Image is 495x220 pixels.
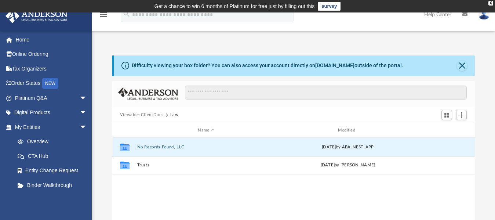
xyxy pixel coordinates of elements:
[10,178,98,192] a: Binder Walkthrough
[5,47,98,62] a: Online Ordering
[315,62,354,68] a: [DOMAIN_NAME]
[137,163,275,168] button: Trusts
[132,62,403,69] div: Difficulty viewing your box folder? You can also access your account directly on outside of the p...
[5,32,98,47] a: Home
[154,2,315,11] div: Get a chance to win 6 months of Platinum for free just by filling out this
[3,9,70,23] img: Anderson Advisors Platinum Portal
[279,127,417,134] div: Modified
[456,110,467,120] button: Add
[441,110,452,120] button: Switch to Grid View
[137,127,275,134] div: Name
[80,120,94,135] span: arrow_drop_down
[170,112,179,118] button: Law
[5,76,98,91] a: Order StatusNEW
[80,105,94,120] span: arrow_drop_down
[279,162,417,169] div: [DATE] by [PERSON_NAME]
[420,127,472,134] div: id
[488,1,493,6] div: close
[80,91,94,106] span: arrow_drop_down
[10,134,98,149] a: Overview
[5,91,98,105] a: Platinum Q&Aarrow_drop_down
[5,120,98,134] a: My Entitiesarrow_drop_down
[5,105,98,120] a: Digital Productsarrow_drop_down
[5,61,98,76] a: Tax Organizers
[120,112,163,118] button: Viewable-ClientDocs
[185,86,467,100] input: Search files and folders
[123,10,131,18] i: search
[457,61,467,71] button: Close
[42,78,58,89] div: NEW
[318,2,341,11] a: survey
[10,149,98,163] a: CTA Hub
[99,14,108,19] a: menu
[115,127,134,134] div: id
[478,9,489,20] img: User Pic
[10,163,98,178] a: Entity Change Request
[99,10,108,19] i: menu
[137,145,275,149] button: No Records Found, LLC
[10,192,94,207] a: My Blueprint
[279,144,417,151] div: [DATE] by ABA_NEST_APP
